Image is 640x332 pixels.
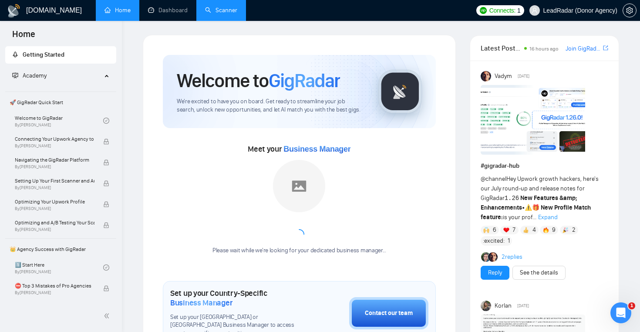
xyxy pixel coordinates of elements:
span: Academy [12,72,47,79]
h1: Welcome to [177,69,340,92]
span: By [PERSON_NAME] [15,290,94,295]
span: fund-projection-screen [12,72,18,78]
button: Reply [481,266,509,280]
span: Connects: [489,6,515,15]
button: setting [623,3,637,17]
span: By [PERSON_NAME] [15,164,94,169]
span: Navigating the GigRadar Platform [15,156,94,164]
img: Vadym [481,71,491,81]
img: gigradar-logo.png [378,70,422,113]
span: ⛔ Top 3 Mistakes of Pro Agencies [15,281,94,290]
div: Contact our team [365,308,413,318]
span: lock [103,222,109,228]
strong: New Features &amp; Enhancements [481,194,578,211]
span: Home [5,28,42,46]
span: By [PERSON_NAME] [15,227,94,232]
span: Korlan [495,301,512,311]
span: Hey Upwork growth hackers, here's our July round-up and release notes for GigRadar • is your prof... [481,175,599,221]
span: user [532,7,538,14]
img: 🎉 [563,227,569,233]
span: 16 hours ago [529,46,559,52]
a: searchScanner [205,7,237,14]
a: Reply [488,268,502,278]
span: export [603,44,608,51]
img: placeholder.png [273,160,325,212]
span: check-circle [103,118,109,124]
h1: Set up your Country-Specific [170,288,306,308]
span: 4 [532,226,536,234]
h1: # gigradar-hub [481,161,608,171]
span: loading [294,229,304,240]
span: [DATE] [518,72,529,80]
img: Alex B [481,252,491,262]
img: upwork-logo.png [480,7,487,14]
span: Getting Started [23,51,64,58]
a: dashboardDashboard [148,7,188,14]
a: setting [623,7,637,14]
span: double-left [104,312,112,320]
span: Academy [23,72,47,79]
span: 🎁 [532,204,539,211]
span: By [PERSON_NAME] [15,206,94,211]
a: 2replies [502,253,522,261]
img: 👍 [523,227,529,233]
span: setting [623,7,636,14]
span: lock [103,159,109,166]
code: 1.26 [505,195,519,202]
span: @channel [481,175,506,183]
div: Please wait while we're looking for your dedicated business manager... [207,247,391,255]
span: Expand [538,213,558,221]
span: lock [103,180,109,186]
span: GigRadar [269,69,340,92]
img: Korlan [481,301,491,311]
span: 1 [517,6,521,15]
span: 1 [508,237,510,245]
span: 👑 Agency Success with GigRadar [6,241,115,258]
button: Contact our team [349,297,428,329]
span: 🚀 GigRadar Quick Start [6,94,115,111]
span: We're excited to have you on board. Get ready to streamline your job search, unlock new opportuni... [177,98,364,114]
span: lock [103,201,109,207]
a: export [603,44,608,52]
button: See the details [512,266,566,280]
span: lock [103,139,109,145]
span: rocket [12,51,18,58]
span: By [PERSON_NAME] [15,143,94,149]
span: 6 [493,226,496,234]
span: check-circle [103,264,109,271]
img: logo [7,4,21,18]
span: Optimizing and A/B Testing Your Scanner for Better Results [15,218,94,227]
span: :excited: [483,236,505,246]
span: 1 [628,302,635,309]
span: Setting Up Your First Scanner and Auto-Bidder [15,176,94,185]
span: Latest Posts from the GigRadar Community [481,43,522,54]
span: 9 [552,226,556,234]
span: Meet your [248,144,350,154]
span: [DATE] [517,302,529,310]
span: lock [103,285,109,291]
a: Welcome to GigRadarBy[PERSON_NAME] [15,111,103,130]
img: 🙌 [483,227,489,233]
iframe: Intercom live chat [610,302,631,323]
span: 2 [572,226,576,234]
a: Join GigRadar Slack Community [566,44,601,54]
a: See the details [520,268,558,278]
span: Vadym [495,71,512,81]
span: Optimizing Your Upwork Profile [15,197,94,206]
img: 🔥 [543,227,549,233]
a: homeHome [104,7,131,14]
span: ⚠️ [525,204,532,211]
span: By [PERSON_NAME] [15,185,94,190]
span: Connecting Your Upwork Agency to GigRadar [15,135,94,143]
a: 1️⃣ Start HereBy[PERSON_NAME] [15,258,103,277]
img: F09AC4U7ATU-image.png [481,85,585,155]
span: Business Manager [170,298,232,308]
li: Getting Started [5,46,116,64]
span: Business Manager [283,145,350,153]
img: ❤️ [503,227,509,233]
span: 7 [512,226,515,234]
